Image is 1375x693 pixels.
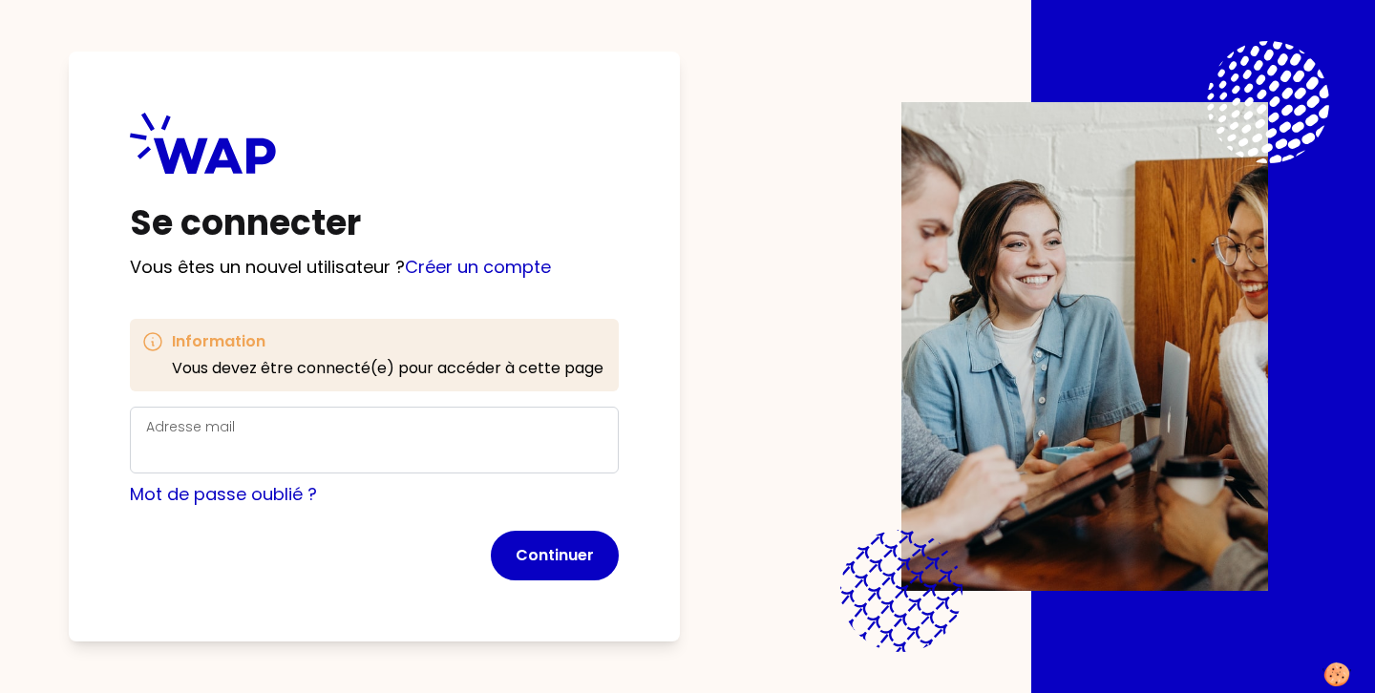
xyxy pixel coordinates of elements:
p: Vous êtes un nouvel utilisateur ? [130,254,619,281]
label: Adresse mail [146,417,235,436]
a: Mot de passe oublié ? [130,482,317,506]
h1: Se connecter [130,204,619,242]
img: Description [901,102,1268,591]
h3: Information [172,330,603,353]
a: Créer un compte [405,255,551,279]
button: Continuer [491,531,619,580]
p: Vous devez être connecté(e) pour accéder à cette page [172,357,603,380]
